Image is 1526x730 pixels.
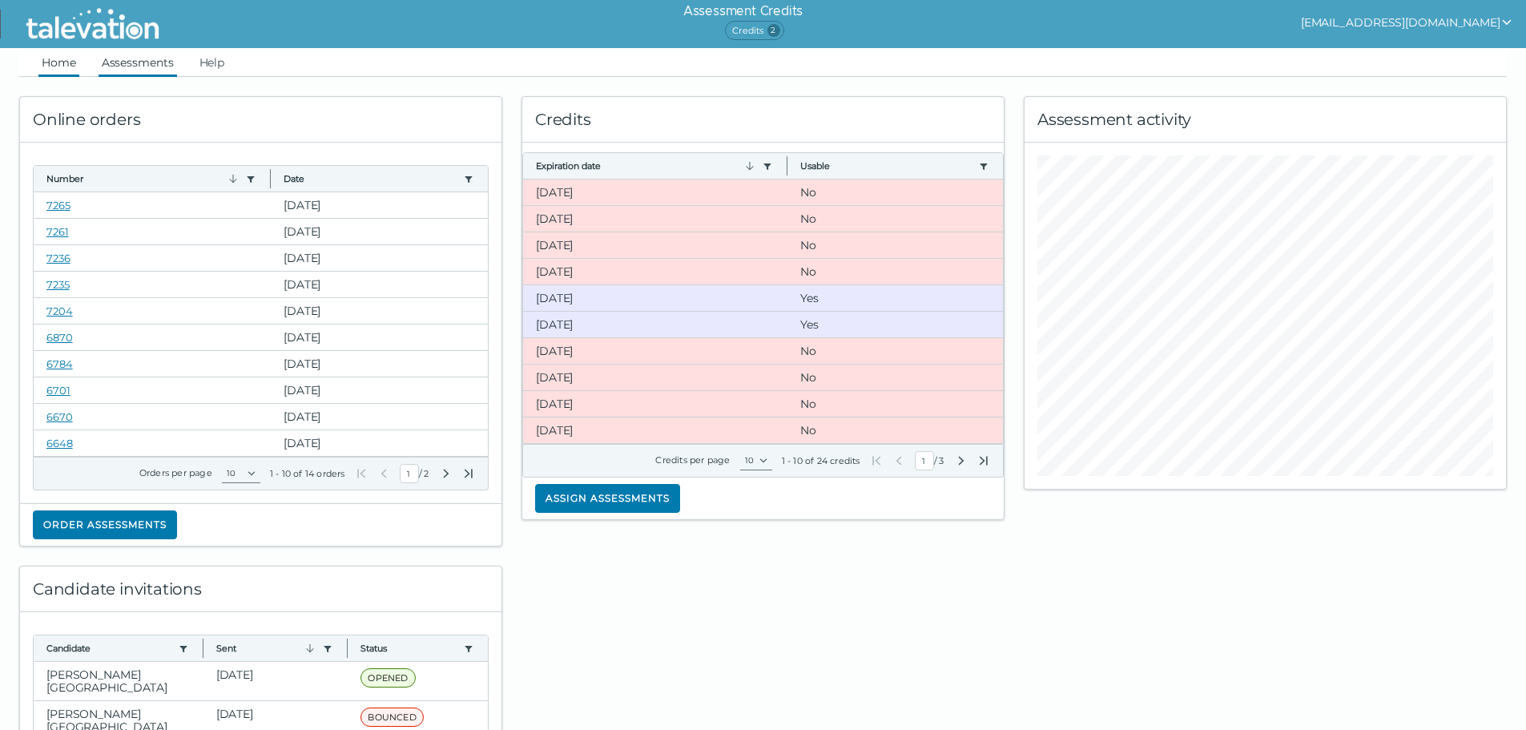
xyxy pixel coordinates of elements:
[523,312,787,337] clr-dg-cell: [DATE]
[20,567,501,612] div: Candidate invitations
[655,454,730,466] label: Credits per page
[46,410,73,423] a: 6670
[360,708,423,727] span: BOUNCED
[46,642,172,655] button: Candidate
[892,454,905,467] button: Previous Page
[787,179,1003,205] clr-dg-cell: No
[377,467,390,480] button: Previous Page
[46,357,73,370] a: 6784
[19,4,166,44] img: Talevation_Logo_Transparent_white.png
[271,298,488,324] clr-dg-cell: [DATE]
[271,245,488,271] clr-dg-cell: [DATE]
[46,437,73,450] a: 6648
[355,467,368,480] button: First Page
[20,97,501,143] div: Online orders
[536,159,756,172] button: Expiration date
[34,662,203,700] clr-dg-cell: [PERSON_NAME][GEOGRAPHIC_DATA]
[1025,97,1506,143] div: Assessment activity
[782,454,860,467] div: 1 - 10 of 24 credits
[725,21,783,40] span: Credits
[523,285,787,311] clr-dg-cell: [DATE]
[99,48,177,77] a: Assessments
[915,451,934,470] input: Current Page
[955,454,968,467] button: Next Page
[38,48,79,77] a: Home
[523,391,787,417] clr-dg-cell: [DATE]
[523,179,787,205] clr-dg-cell: [DATE]
[270,467,345,480] div: 1 - 10 of 14 orders
[1301,13,1513,32] button: show user actions
[523,206,787,232] clr-dg-cell: [DATE]
[977,454,990,467] button: Last Page
[360,668,415,688] span: OPENED
[46,384,70,397] a: 6701
[523,232,787,258] clr-dg-cell: [DATE]
[787,285,1003,311] clr-dg-cell: Yes
[523,417,787,443] clr-dg-cell: [DATE]
[360,642,457,655] button: Status
[271,404,488,430] clr-dg-cell: [DATE]
[342,631,352,665] button: Column resize handle
[767,24,780,37] span: 2
[284,172,457,185] button: Date
[271,430,488,456] clr-dg-cell: [DATE]
[271,325,488,350] clr-dg-cell: [DATE]
[787,259,1003,284] clr-dg-cell: No
[355,464,475,483] div: /
[787,232,1003,258] clr-dg-cell: No
[216,642,317,655] button: Sent
[198,631,208,665] button: Column resize handle
[787,312,1003,337] clr-dg-cell: Yes
[271,272,488,297] clr-dg-cell: [DATE]
[522,97,1004,143] div: Credits
[937,454,945,467] span: Total Pages
[422,467,430,480] span: Total Pages
[46,252,70,264] a: 7236
[870,451,990,470] div: /
[139,467,212,478] label: Orders per page
[787,365,1003,390] clr-dg-cell: No
[46,331,73,344] a: 6870
[787,206,1003,232] clr-dg-cell: No
[787,391,1003,417] clr-dg-cell: No
[46,278,70,291] a: 7235
[440,467,453,480] button: Next Page
[535,484,680,513] button: Assign assessments
[271,192,488,218] clr-dg-cell: [DATE]
[800,159,972,172] button: Usable
[46,172,240,185] button: Number
[196,48,228,77] a: Help
[782,148,792,183] button: Column resize handle
[33,510,177,539] button: Order assessments
[523,259,787,284] clr-dg-cell: [DATE]
[46,225,69,238] a: 7261
[271,351,488,377] clr-dg-cell: [DATE]
[870,454,883,467] button: First Page
[683,2,803,21] h6: Assessment Credits
[265,161,276,196] button: Column resize handle
[203,662,348,700] clr-dg-cell: [DATE]
[46,305,73,317] a: 7204
[462,467,475,480] button: Last Page
[271,219,488,244] clr-dg-cell: [DATE]
[523,365,787,390] clr-dg-cell: [DATE]
[46,199,70,212] a: 7265
[523,338,787,364] clr-dg-cell: [DATE]
[787,417,1003,443] clr-dg-cell: No
[400,464,419,483] input: Current Page
[271,377,488,403] clr-dg-cell: [DATE]
[787,338,1003,364] clr-dg-cell: No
